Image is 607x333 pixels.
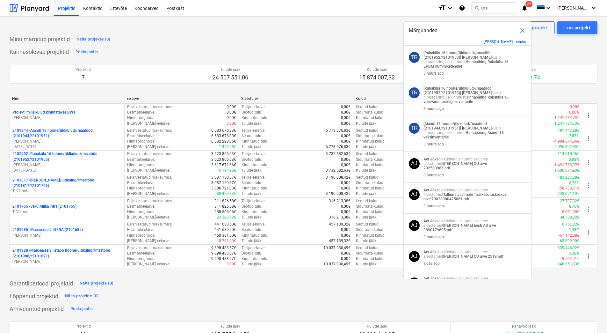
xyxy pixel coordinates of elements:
[213,74,248,81] p: 24 507 551,06
[423,235,444,239] div: 9 hours ago
[227,115,236,121] p: 0,00€
[127,204,155,209] p: Eesmärkeelarve :
[585,182,592,189] span: more_vert
[12,162,122,168] p: [PERSON_NAME]
[356,191,377,196] p: Kulude jääk :
[409,189,420,200] div: Aet Jõks
[409,87,420,98] div: Tiina Räämet
[409,158,420,169] div: Aet Jõks
[211,157,236,162] p: 3 623 866,63€
[242,191,262,196] p: Tulude jääk :
[356,233,386,238] p: Kinnitatud kulud :
[127,191,170,196] p: [PERSON_NAME]-eelarve :
[12,227,83,233] p: 2101685 - Mäepealse 9 INFRA (2101685)
[329,222,350,227] p: 457 139,32€
[356,186,386,191] p: Kinnitatud kulud :
[127,175,172,180] p: Eelarvestatud maksumus :
[423,86,512,104] p: küsib hinnapäringule kinnitust
[242,175,265,180] p: Tellija eelarve :
[341,110,350,115] p: 0,00€
[211,245,236,251] p: 9 698 483,57€
[76,36,111,43] div: Näita projekte (0)
[127,262,170,267] p: [PERSON_NAME]-eelarve :
[356,227,384,233] p: Sidumata kulud :
[10,35,70,43] p: Minu märgitud projektid
[423,60,509,69] strong: Hinnapäring Rabaküla 16 EPDM kummikatendile
[585,135,592,143] span: more_vert
[127,180,155,186] p: Eesmärkeelarve :
[411,222,417,228] span: AJ
[242,245,265,251] p: Tellija eelarve :
[409,123,420,134] div: Tiina Räämet
[356,215,377,220] p: Kulude jääk :
[569,157,579,162] p: 3,08%
[341,115,350,121] p: 0,00€
[323,262,350,267] p: 10 037 930,49€
[341,162,350,168] p: 0,00€
[242,139,268,144] p: Kinnitatud tulu :
[356,209,386,215] p: Kinnitatud kulud :
[356,204,384,209] p: Sidumata kulud :
[10,48,69,56] p: Käimasolevad projektid
[423,250,512,259] p: on küsinud sinupoolselt arve sisestamist
[560,215,579,220] p: 34 388,32€
[411,125,418,131] span: TR
[242,144,262,150] p: Tulude jääk :
[12,151,122,162] p: 2101952 - Rabaküla 16 hoone/üldkulud//maatööd (2101952//2101953)
[242,104,265,110] p: Tellija eelarve :
[242,115,268,121] p: Kinnitatud tulu :
[211,186,236,191] p: 3 006 721,03€
[10,292,58,300] p: Lõppenud projektid
[423,130,504,139] strong: Hinnapäring Aiandi 18 välisinventarile
[359,74,395,81] p: 15 874 007,32
[341,133,350,139] p: 0,00€
[341,204,350,209] p: 0,00€
[356,245,379,251] p: Seotud kulud :
[242,227,262,233] p: Seotud tulu :
[211,139,236,144] p: 6 582 228,85€
[211,162,236,168] p: 3 617 671,66€
[10,280,73,287] p: Garantiiperioodi projektid
[558,245,579,251] p: 339 446,92€
[211,133,236,139] p: 6 583 676,83€
[423,122,487,130] strong: [Aiandi 18 hoone/üldkulud//maatööd (2101944//2101951)]
[462,126,492,130] strong: [PERSON_NAME]
[411,54,418,60] span: TR
[76,74,91,81] p: 7
[219,144,236,150] p: 1 447,98€
[12,178,122,189] p: 2101817 - [PERSON_NAME]/üldkulud//maatööd (2101817//2101766)
[356,121,377,126] p: Kulude jääk :
[242,256,268,262] p: Kinnitatud tulu :
[80,280,114,287] div: Näita projekte (0)
[423,107,444,111] div: 3 hours ago
[127,198,172,204] p: Eelarvestatud maksumus :
[423,250,438,254] strong: Aet Jõks
[423,219,512,232] p: on küsinud sinupoolselt arve sisestamist
[356,104,379,110] p: Seotud kulud :
[553,139,579,144] p: -4 904 374,86€
[227,262,236,267] p: 0,00€
[423,157,512,170] p: on küsinud sinupoolselt arve sisestamist
[423,95,509,104] strong: Hinnapäring Rabaküla 16 välisvarustusele ja inventarile
[569,251,579,256] p: 3,38%
[219,168,236,173] p: 6 194,96€
[242,251,262,256] p: Seotud tulu :
[76,48,98,56] div: Peida jaotis
[472,3,516,13] button: Otsi
[356,168,377,173] p: Kulude jääk :
[525,1,532,7] span: 27
[569,133,579,139] p: 2,83%
[12,96,121,101] div: Nimi
[585,205,592,213] span: more_vert
[127,168,170,173] p: [PERSON_NAME]-eelarve :
[558,175,579,180] p: 183 287,38€
[127,222,172,227] p: Eelarvestatud maksumus :
[242,157,262,162] p: Seotud tulu :
[242,121,262,126] p: Tulude jääk :
[127,245,172,251] p: Eelarvestatud maksumus :
[10,305,64,313] p: Arhiveeritud projektid
[12,178,122,194] div: 2101817 -[PERSON_NAME]/üldkulud//maatööd (2101817//2101766)T. Villmäe
[326,151,350,157] p: 3 732 582,63€
[423,223,496,232] strong: [PERSON_NAME] Eesti AS arve 3890179695.pdf
[211,151,236,157] p: 3 623 866,63€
